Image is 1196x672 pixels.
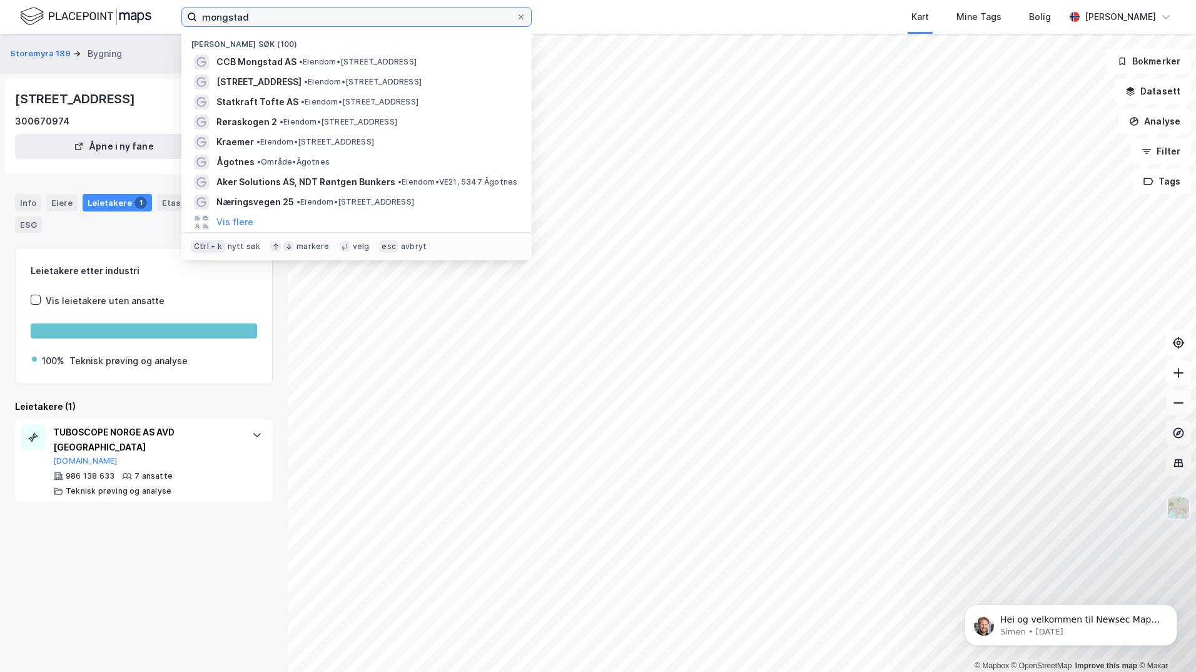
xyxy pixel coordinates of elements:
button: [DOMAIN_NAME] [53,456,118,466]
div: [STREET_ADDRESS] [15,89,138,109]
div: avbryt [401,242,427,252]
div: 300670974 [15,114,69,129]
img: Z [1167,496,1190,520]
img: logo.f888ab2527a4732fd821a326f86c7f29.svg [20,6,151,28]
div: ESG [15,216,42,233]
button: Storemyra 189 [10,48,73,60]
span: Eiendom • [STREET_ADDRESS] [256,137,374,147]
span: Røraskogen 2 [216,115,277,130]
div: Bolig [1029,9,1051,24]
span: Aker Solutions AS, NDT Røntgen Bunkers [216,175,395,190]
span: Område • Ågotnes [257,157,330,167]
button: Vis flere [216,215,253,230]
span: • [296,197,300,206]
span: CCB Mongstad AS [216,54,296,69]
span: • [301,97,305,106]
div: Leietakere [83,194,152,211]
div: [PERSON_NAME] [1085,9,1156,24]
div: Bygning [88,46,122,61]
div: Vis leietakere uten ansatte [46,293,165,308]
span: Statkraft Tofte AS [216,94,298,109]
div: [PERSON_NAME] søk (100) [181,29,532,52]
div: markere [296,242,329,252]
div: 7 ansatte [134,471,173,481]
span: Kraemer [216,135,254,150]
div: Etasjer og enheter [162,197,239,208]
span: Eiendom • [STREET_ADDRESS] [296,197,414,207]
div: Kart [911,9,929,24]
a: Mapbox [975,661,1009,670]
div: 986 138 633 [66,471,114,481]
span: Næringsvegen 25 [216,195,294,210]
div: Teknisk prøving og analyse [69,354,188,369]
span: Eiendom • [STREET_ADDRESS] [301,97,418,107]
div: nytt søk [228,242,261,252]
button: Bokmerker [1107,49,1191,74]
div: Leietakere etter industri [31,263,257,278]
span: • [304,77,308,86]
span: Ågotnes [216,155,255,170]
button: Analyse [1118,109,1191,134]
button: Filter [1131,139,1191,164]
div: 100% [42,354,64,369]
div: esc [379,240,398,253]
div: TUBOSCOPE NORGE AS AVD [GEOGRAPHIC_DATA] [53,425,240,455]
div: Mine Tags [956,9,1001,24]
span: Eiendom • [STREET_ADDRESS] [304,77,422,87]
input: Søk på adresse, matrikkel, gårdeiere, leietakere eller personer [197,8,516,26]
div: Leietakere (1) [15,399,273,414]
a: OpenStreetMap [1011,661,1072,670]
span: [STREET_ADDRESS] [216,74,302,89]
span: • [398,177,402,186]
span: • [256,137,260,146]
span: Eiendom • VE21, 5347 Ågotnes [398,177,517,187]
iframe: Intercom notifications message [946,578,1196,666]
div: velg [353,242,370,252]
button: Åpne i ny fane [15,134,213,159]
div: 1 [134,196,147,209]
span: Eiendom • [STREET_ADDRESS] [299,57,417,67]
button: Datasett [1115,79,1191,104]
span: Eiendom • [STREET_ADDRESS] [280,117,397,127]
span: • [299,57,303,66]
div: Ctrl + k [191,240,225,253]
a: Improve this map [1075,661,1137,670]
span: • [257,157,261,166]
div: Info [15,194,41,211]
div: Eiere [46,194,78,211]
div: Teknisk prøving og analyse [66,486,171,496]
button: Tags [1133,169,1191,194]
span: • [280,117,283,126]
